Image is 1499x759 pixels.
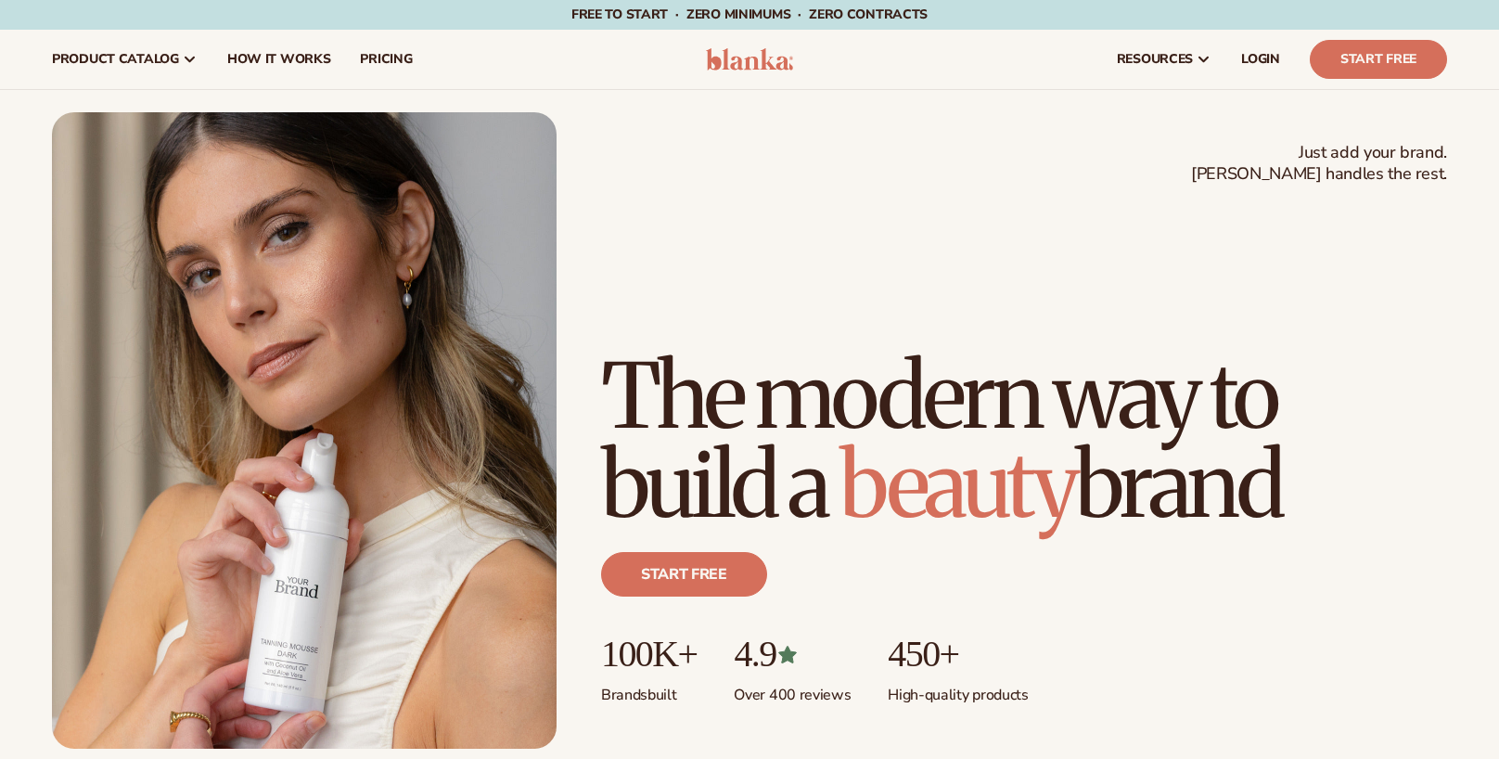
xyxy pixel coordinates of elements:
span: beauty [839,430,1075,541]
p: Over 400 reviews [734,675,851,705]
span: How It Works [227,52,331,67]
span: Free to start · ZERO minimums · ZERO contracts [571,6,928,23]
a: pricing [345,30,427,89]
p: Brands built [601,675,697,705]
span: pricing [360,52,412,67]
a: resources [1102,30,1226,89]
a: Start Free [1310,40,1447,79]
span: Just add your brand. [PERSON_NAME] handles the rest. [1191,142,1447,186]
p: 450+ [888,634,1028,675]
a: product catalog [37,30,212,89]
span: resources [1117,52,1193,67]
p: 100K+ [601,634,697,675]
p: High-quality products [888,675,1028,705]
p: 4.9 [734,634,851,675]
a: LOGIN [1226,30,1295,89]
img: Female holding tanning mousse. [52,112,557,749]
img: logo [706,48,794,71]
a: How It Works [212,30,346,89]
span: product catalog [52,52,179,67]
h1: The modern way to build a brand [601,352,1447,530]
a: Start free [601,552,767,597]
span: LOGIN [1241,52,1280,67]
